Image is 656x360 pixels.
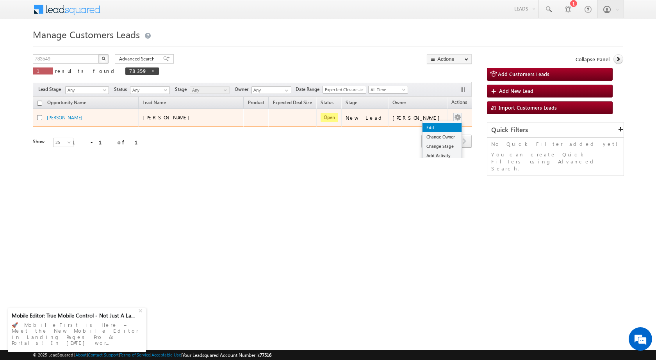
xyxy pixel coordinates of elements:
[130,86,170,94] a: Any
[269,98,316,108] a: Expected Deal Size
[346,99,357,105] span: Stage
[251,86,291,94] input: Type to Search
[128,4,147,23] div: Minimize live chat window
[106,240,142,251] em: Start Chat
[392,114,444,121] div: [PERSON_NAME]
[317,98,337,108] a: Status
[129,67,147,74] span: 783549
[576,56,610,63] span: Collapse Panel
[323,86,366,94] a: Expected Closure Date
[182,352,271,358] span: Your Leadsquared Account Number is
[346,114,385,121] div: New Lead
[12,312,137,319] div: Mobile Editor: True Mobile Control - Not Just A La...
[248,99,264,105] span: Product
[422,151,462,160] a: Add Activity
[491,151,620,172] p: You can create Quick Filters using Advanced Search.
[152,352,181,357] a: Acceptable Use
[422,123,462,132] a: Edit
[47,99,86,105] span: Opportunity Name
[10,72,143,234] textarea: Type your message and hit 'Enter'
[88,352,119,357] a: Contact Support
[422,142,462,151] a: Change Stage
[281,87,291,94] a: Show All Items
[33,138,47,145] div: Show
[369,86,406,93] span: All Time
[66,87,106,94] span: Any
[498,71,549,77] span: Add Customers Leads
[342,98,361,108] a: Stage
[368,86,408,94] a: All Time
[190,86,230,94] a: Any
[102,57,105,60] img: Search
[33,28,140,41] span: Manage Customers Leads
[175,86,190,93] span: Stage
[41,41,131,51] div: Chat with us now
[114,86,130,93] span: Status
[321,113,338,122] span: Open
[53,139,74,146] span: 25
[323,86,364,93] span: Expected Closure Date
[33,351,271,359] span: © 2025 LeadSquared | | | | |
[499,104,557,111] span: Import Customers Leads
[260,352,271,358] span: 77516
[447,98,471,108] span: Actions
[55,67,117,74] span: results found
[499,87,533,94] span: Add New Lead
[72,138,147,147] div: 1 - 1 of 1
[421,135,436,148] a: prev
[392,99,406,105] span: Owner
[13,41,33,51] img: d_60004797649_company_0_60004797649
[190,87,227,94] span: Any
[47,115,86,121] a: [PERSON_NAME] -
[120,352,150,357] a: Terms of Service
[235,86,251,93] span: Owner
[37,67,49,74] span: 1
[427,54,472,64] button: Actions
[491,140,620,147] p: No Quick Filter added yet!
[457,135,472,148] a: next
[487,122,624,138] div: Quick Filters
[38,86,64,93] span: Lead Stage
[273,99,312,105] span: Expected Deal Size
[53,138,73,147] a: 25
[296,86,323,93] span: Date Range
[422,132,462,142] a: Change Owner
[130,87,168,94] span: Any
[119,55,157,62] span: Advanced Search
[139,98,170,108] span: Lead Name
[75,352,87,357] a: About
[143,114,194,121] span: [PERSON_NAME]
[43,98,90,108] a: Opportunity Name
[137,305,146,315] div: +
[37,101,42,106] input: Check all records
[12,319,142,348] div: 🚀 Mobile-First is Here – Meet the New Mobile Editor in Landing Pages Pro & Portals! In [DATE] wor...
[65,86,109,94] a: Any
